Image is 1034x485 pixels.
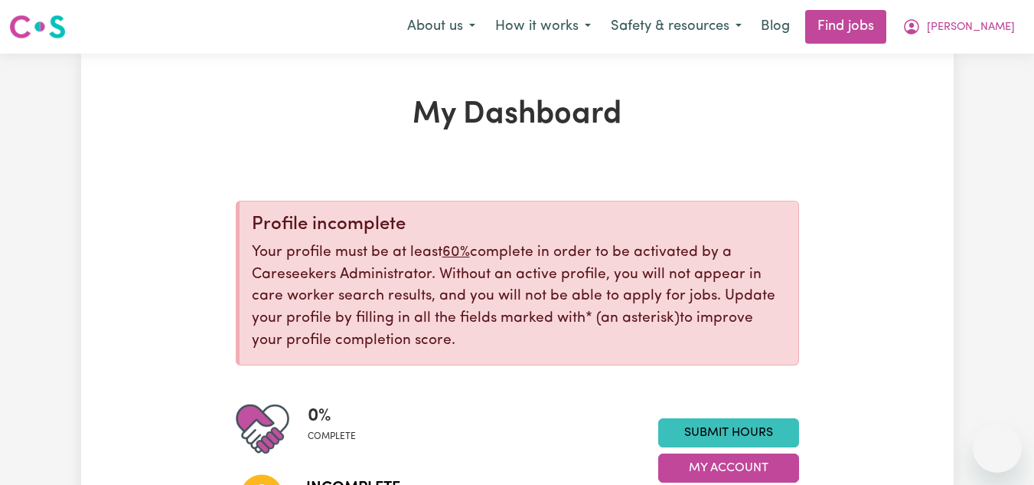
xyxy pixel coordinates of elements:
iframe: Button to launch messaging window [973,424,1022,473]
a: Find jobs [805,10,886,44]
h1: My Dashboard [236,97,799,133]
span: 0 % [308,402,356,430]
a: Blog [752,10,799,44]
span: [PERSON_NAME] [927,19,1015,36]
button: How it works [485,11,601,43]
a: Careseekers logo [9,9,66,44]
div: Profile incomplete [252,214,786,236]
img: Careseekers logo [9,13,66,41]
a: Submit Hours [658,418,799,447]
u: 60% [442,245,470,260]
button: My Account [658,454,799,483]
span: an asterisk [585,311,680,326]
p: Your profile must be at least complete in order to be activated by a Careseekers Administrator. W... [252,242,786,352]
span: complete [308,430,356,444]
button: About us [397,11,485,43]
div: Profile completeness: 0% [308,402,368,456]
button: My Account [892,11,1025,43]
button: Safety & resources [601,11,752,43]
